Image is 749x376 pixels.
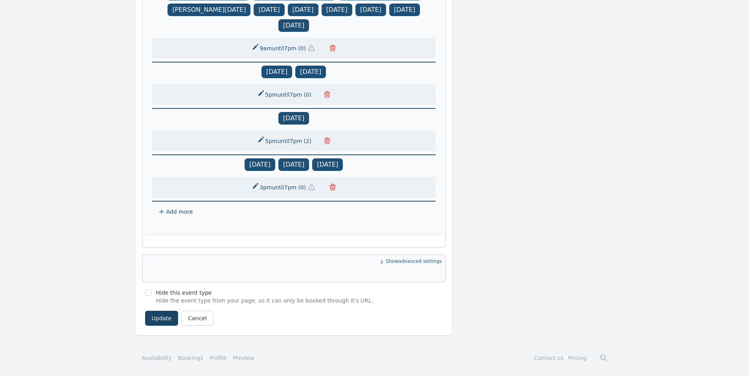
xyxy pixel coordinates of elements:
[181,311,213,326] a: Cancel
[254,4,284,16] span: [DATE]
[296,183,307,191] span: ( 0 )
[156,297,374,304] p: Hide the event type from your page, so it can only be booked through it's URL.
[142,354,172,362] a: Availability
[245,158,275,171] span: [DATE]
[278,158,309,171] span: [DATE]
[389,4,420,16] span: [DATE]
[156,290,212,296] label: Hide this event type
[167,4,250,16] span: [PERSON_NAME][DATE]
[355,4,386,16] span: [DATE]
[302,91,313,99] span: ( 0 )
[568,355,587,361] a: Pricing
[534,355,563,361] a: Contact us
[312,158,343,171] span: [DATE]
[145,311,179,326] button: Update
[146,258,442,266] span: Show advanced settings
[295,66,326,78] span: [DATE]
[166,209,193,215] span: Add more
[233,355,254,361] a: Preview
[278,19,309,32] span: [DATE]
[278,112,309,125] span: [DATE]
[247,180,323,194] button: 3pmuntil7pm(0)
[322,4,352,16] span: [DATE]
[261,66,292,78] span: [DATE]
[288,4,318,16] span: [DATE]
[178,354,203,362] a: Bookings
[210,354,227,362] a: Profile
[247,41,323,55] button: 9amuntil7pm(0)
[302,137,313,145] span: ( 2 )
[296,44,307,52] span: ( 0 )
[252,88,318,102] button: 5pmuntil7pm(0)
[252,134,318,148] button: 5pmuntil7pm(2)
